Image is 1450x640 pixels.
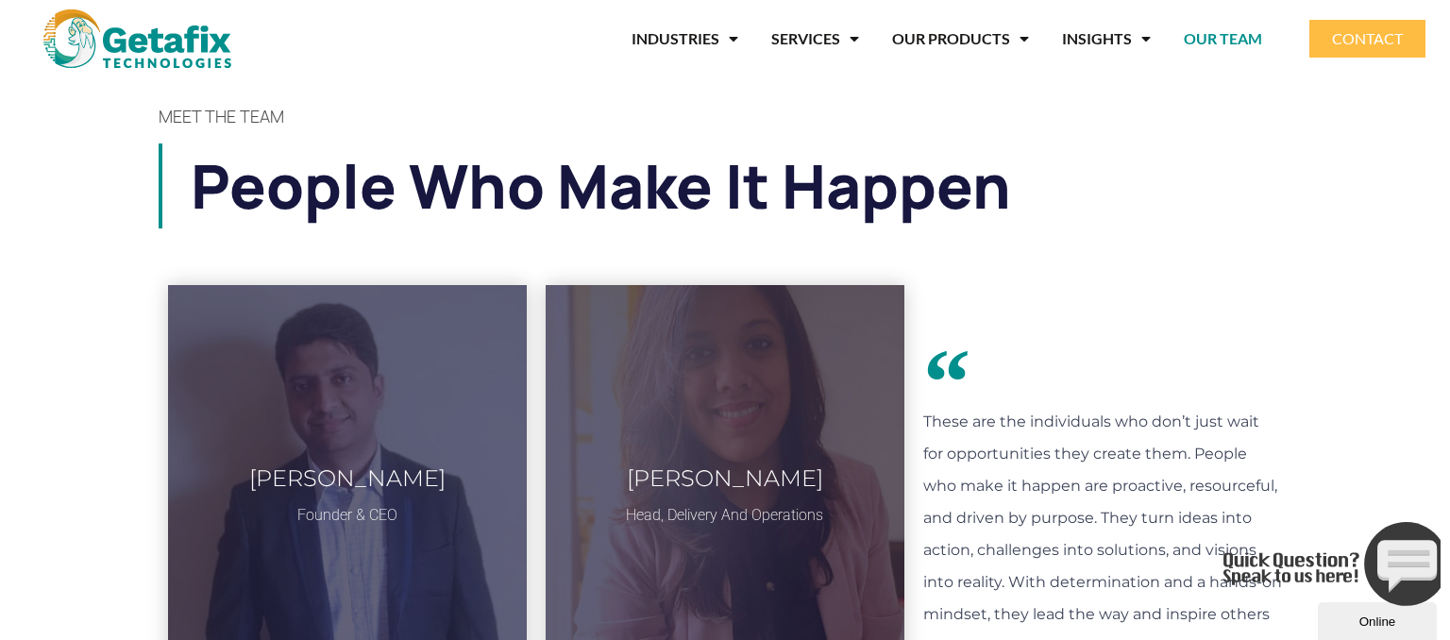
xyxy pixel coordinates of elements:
h4: MEET THE TEAM [159,108,1291,125]
nav: Menu [285,17,1262,60]
a: INDUSTRIES [632,17,738,60]
a: OUR TEAM [1184,17,1262,60]
iframe: chat widget [1318,598,1441,640]
a: CONTACT [1309,20,1425,58]
img: Chat attention grabber [8,8,232,92]
img: web and mobile application development company [43,9,231,68]
a: SERVICES [771,17,859,60]
a: INSIGHTS [1062,17,1151,60]
a: OUR PRODUCTS [892,17,1029,60]
iframe: chat widget [1216,514,1441,614]
h1: People who make it happen [191,143,1291,228]
span: CONTACT [1332,31,1403,46]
